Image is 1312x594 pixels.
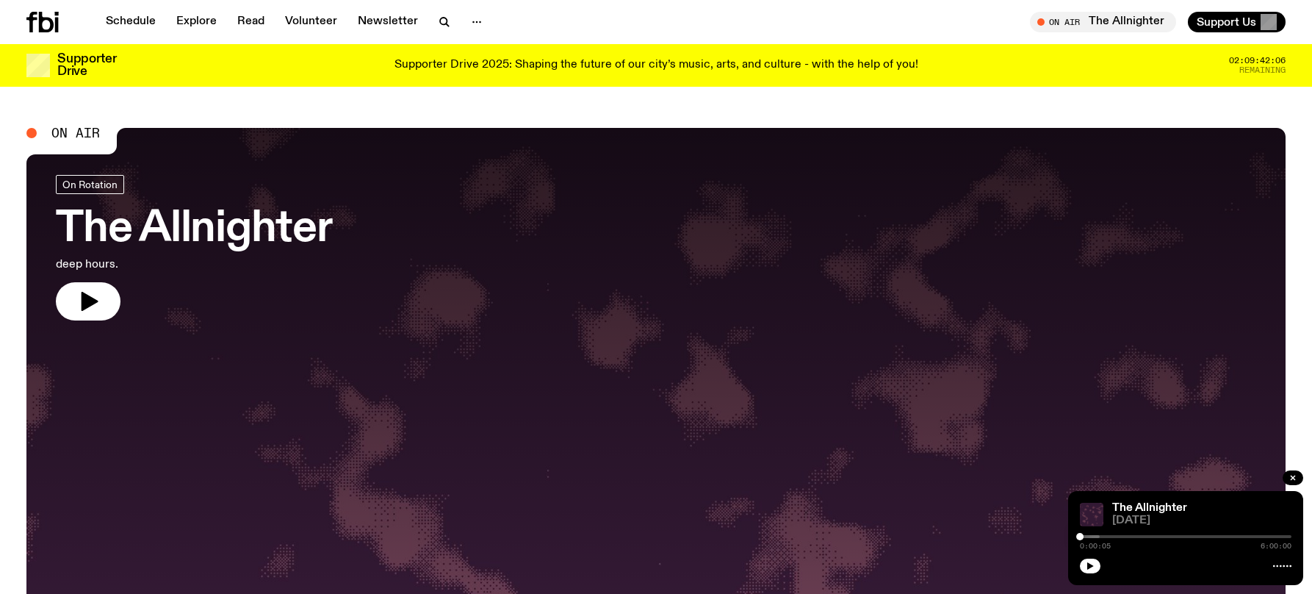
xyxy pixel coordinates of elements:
a: The Allnighter [1112,502,1187,514]
span: Remaining [1239,66,1286,74]
span: [DATE] [1112,515,1291,526]
a: On Rotation [56,175,124,194]
span: 02:09:42:06 [1229,57,1286,65]
a: Explore [167,12,226,32]
span: Support Us [1197,15,1256,29]
a: Newsletter [349,12,427,32]
button: Support Us [1188,12,1286,32]
a: Schedule [97,12,165,32]
button: On AirThe Allnighter [1030,12,1176,32]
a: The Allnighterdeep hours. [56,175,332,321]
h3: The Allnighter [56,209,332,250]
p: deep hours. [56,256,332,273]
p: Supporter Drive 2025: Shaping the future of our city’s music, arts, and culture - with the help o... [394,59,918,72]
a: Volunteer [276,12,346,32]
span: On Rotation [62,179,118,190]
a: Read [228,12,273,32]
h3: Supporter Drive [57,53,116,78]
span: 6:00:00 [1261,543,1291,550]
span: On Air [51,126,100,140]
span: 0:00:05 [1080,543,1111,550]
